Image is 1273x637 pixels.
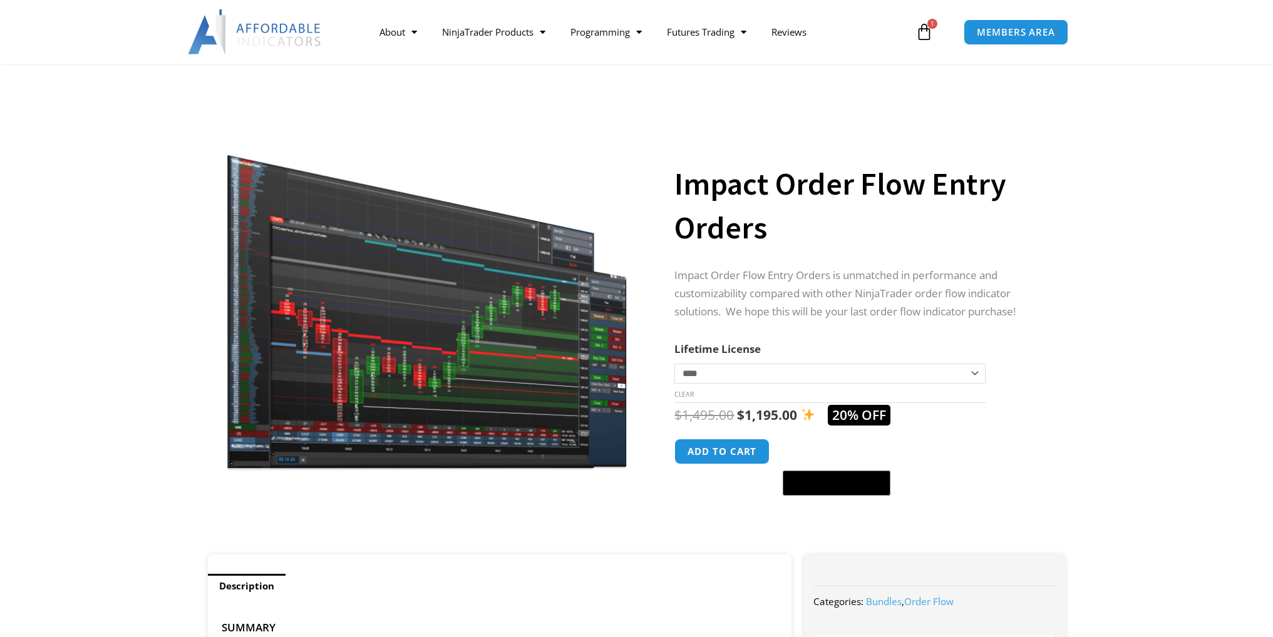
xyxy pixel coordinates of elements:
[737,406,745,424] span: $
[558,18,654,46] a: Programming
[866,595,902,608] a: Bundles
[780,437,893,467] iframe: Secure express checkout frame
[222,621,768,634] h4: Summary
[674,406,682,424] span: $
[430,18,558,46] a: NinjaTrader Products
[367,18,912,46] nav: Menu
[188,9,322,54] img: LogoAI | Affordable Indicators – NinjaTrader
[674,504,1040,514] iframe: PayPal Message 1
[674,439,770,464] button: Add to cart
[977,28,1055,37] span: MEMBERS AREA
[866,595,954,608] span: ,
[801,408,815,421] img: ✨
[674,406,734,424] bdi: 1,495.00
[759,18,819,46] a: Reviews
[674,267,1040,321] p: Impact Order Flow Entry Orders is unmatched in performance and customizability compared with othe...
[1230,594,1260,624] iframe: Intercom live chat
[674,342,761,356] label: Lifetime License
[828,405,890,426] span: 20% OFF
[813,595,863,608] span: Categories:
[674,390,694,399] a: Clear options
[897,14,952,50] a: 1
[927,19,937,29] span: 1
[964,19,1068,45] a: MEMBERS AREA
[904,595,954,608] a: Order Flow
[737,406,797,424] bdi: 1,195.00
[674,162,1040,250] h1: Impact Order Flow Entry Orders
[367,18,430,46] a: About
[654,18,759,46] a: Futures Trading
[783,471,890,496] button: Buy with GPay
[208,574,286,598] a: Description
